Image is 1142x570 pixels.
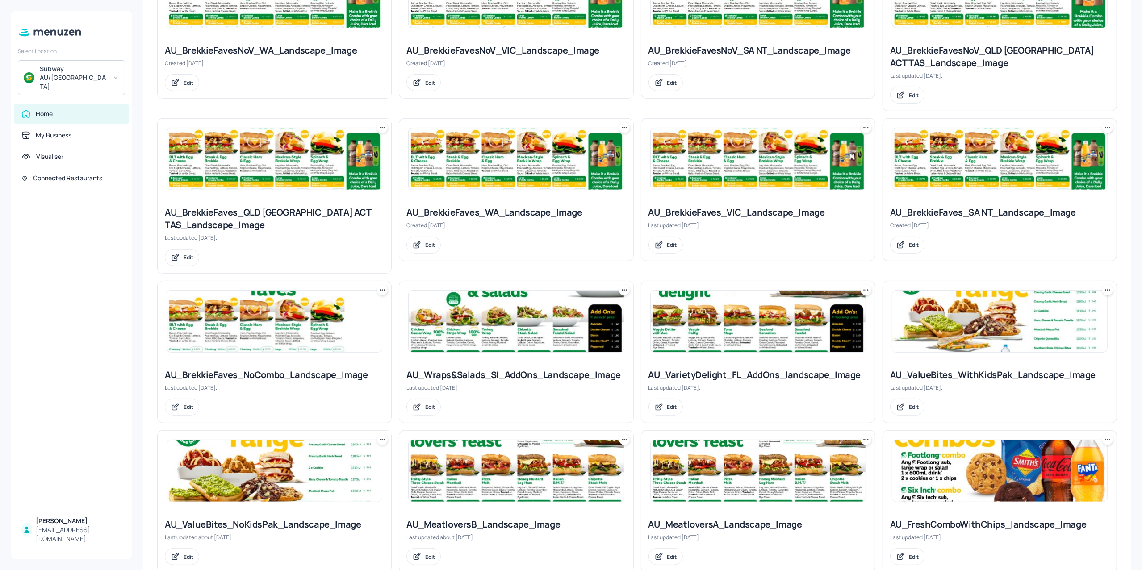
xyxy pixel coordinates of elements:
div: Edit [425,79,435,87]
div: AU_BrekkieFavesNoV_WA_Landscape_Image [165,44,384,57]
div: Edit [184,553,193,561]
div: Edit [667,403,677,411]
img: 2025-08-13-17550515790531wlu5d8p5b8.jpeg [892,128,1107,190]
img: 2025-08-11-1754887968165ca1pba2wcps.jpeg [651,291,866,352]
div: AU_BrekkieFaves_SA NT_Landscape_Image [890,206,1109,219]
div: Last updated [DATE]. [406,384,626,391]
div: [EMAIL_ADDRESS][DOMAIN_NAME] [36,525,121,543]
div: AU_BrekkieFaves_QLD [GEOGRAPHIC_DATA] ACT TAS_Landscape_Image [165,206,384,231]
div: AU_FreshComboWithChips_landscape_Image [890,518,1109,531]
div: Edit [184,403,193,411]
div: Edit [184,79,193,87]
img: 2025-09-01-1756768256414y37qaz872qh.jpeg [409,291,623,352]
div: AU_BrekkieFavesNoV_QLD [GEOGRAPHIC_DATA] ACT TAS_Landscape_Image [890,44,1109,69]
div: Connected Restaurants [33,174,102,183]
div: Last updated [DATE]. [648,221,868,229]
div: Edit [909,92,919,99]
div: AU_BrekkieFavesNoV_SA NT_Landscape_Image [648,44,868,57]
div: Subway AU/[GEOGRAPHIC_DATA] [40,64,107,91]
div: Edit [184,254,193,261]
img: avatar [24,72,34,83]
img: 2025-08-20-1755656004909owru64kg86.jpeg [892,440,1107,502]
div: Last updated [DATE]. [890,72,1109,79]
div: Last updated [DATE]. [165,384,384,391]
div: Last updated [DATE]. [165,234,384,241]
img: 2025-08-15-17552292449181q1jp8lk993.jpeg [167,291,382,352]
div: AU_BrekkieFaves_VIC_Landscape_Image [648,206,868,219]
img: 2025-08-27-175625429720232v8ygvb21l.jpeg [651,128,866,190]
div: My Business [36,131,71,140]
div: Visualiser [36,152,63,161]
img: 2025-07-23-175324237409516zqxu63qyy.jpeg [409,440,623,502]
div: [PERSON_NAME] [36,516,121,525]
div: Edit [425,403,435,411]
div: AU_MeatloversB_Landscape_Image [406,518,626,531]
div: AU_ValueBites_WithKidsPak_Landscape_Image [890,369,1109,381]
div: AU_ValueBites_NoKidsPak_Landscape_Image [165,518,384,531]
img: 2025-07-18-1752804023273ml7j25a84p.jpeg [167,440,382,502]
div: Edit [667,79,677,87]
div: AU_Wraps&Salads_SI_AddOns_Landscape_Image [406,369,626,381]
div: Created [DATE]. [406,59,626,67]
div: Created [DATE]. [890,221,1109,229]
div: Edit [425,553,435,561]
div: Last updated [DATE]. [648,384,868,391]
div: Select Location [18,47,125,55]
div: Edit [667,553,677,561]
div: Last updated [DATE]. [648,533,868,541]
div: AU_BrekkieFaves_NoCombo_Landscape_Image [165,369,384,381]
div: Edit [909,553,919,561]
div: AU_MeatloversA_Landscape_Image [648,518,868,531]
div: Created [DATE]. [165,59,384,67]
div: Last updated about [DATE]. [165,533,384,541]
div: Edit [909,241,919,249]
div: Last updated [DATE]. [890,384,1109,391]
div: AU_BrekkieFavesNoV_VIC_Landscape_Image [406,44,626,57]
div: Edit [667,241,677,249]
img: 2025-08-13-1755052488882tu52zlxrh0d.jpeg [167,128,382,190]
div: Edit [425,241,435,249]
div: Home [36,109,53,118]
img: 2025-08-14-1755131139218ru650ej5khk.jpeg [651,440,866,502]
div: AU_BrekkieFaves_WA_Landscape_Image [406,206,626,219]
img: 2025-08-13-17550515790531wlu5d8p5b8.jpeg [409,128,623,190]
div: Edit [909,403,919,411]
div: AU_VarietyDelight_FL_AddOns_landscape_Image [648,369,868,381]
div: Last updated [DATE]. [890,533,1109,541]
img: 2025-08-20-17556562847944t9w4eddzun.jpeg [892,291,1107,352]
div: Last updated about [DATE]. [406,533,626,541]
div: Created [DATE]. [406,221,626,229]
div: Created [DATE]. [648,59,868,67]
